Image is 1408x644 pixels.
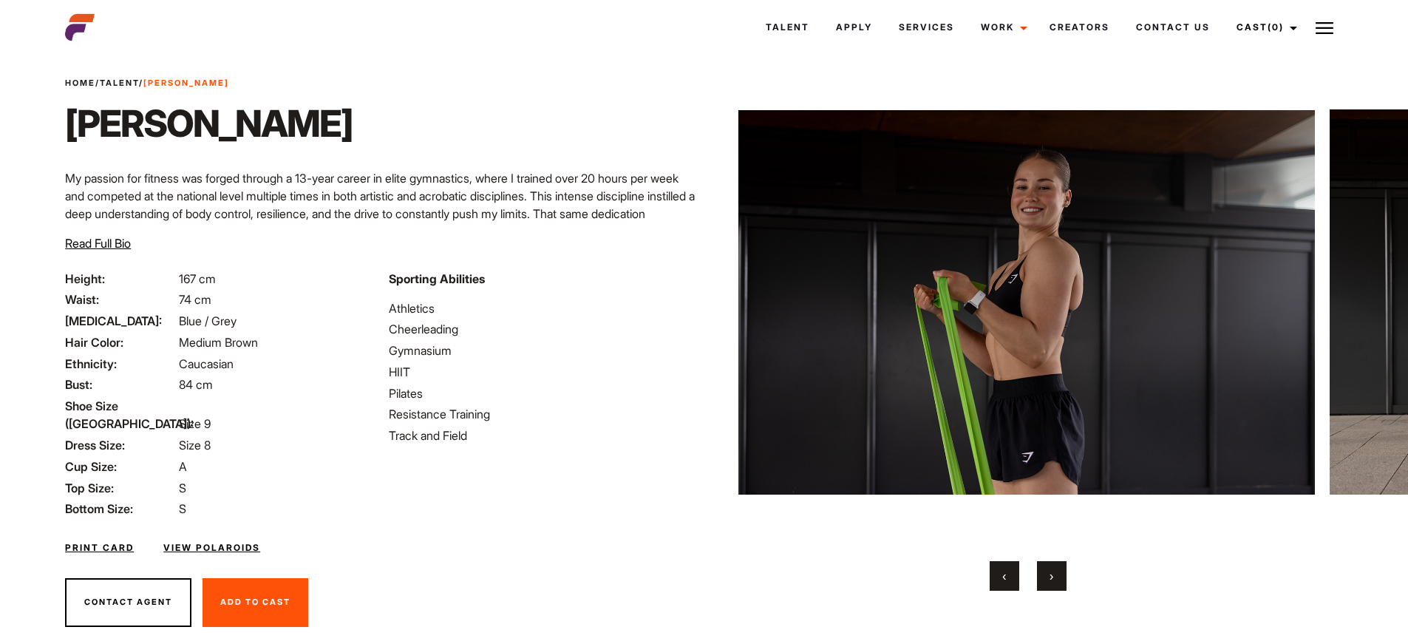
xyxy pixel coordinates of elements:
[163,541,260,555] a: View Polaroids
[65,458,176,475] span: Cup Size:
[179,377,213,392] span: 84 cm
[220,597,290,607] span: Add To Cast
[389,271,485,286] strong: Sporting Abilities
[65,78,95,88] a: Home
[65,291,176,308] span: Waist:
[65,236,131,251] span: Read Full Bio
[1036,7,1123,47] a: Creators
[1268,21,1284,33] span: (0)
[65,101,353,146] h1: [PERSON_NAME]
[65,479,176,497] span: Top Size:
[389,427,695,444] li: Track and Field
[752,7,823,47] a: Talent
[179,356,234,371] span: Caucasian
[1223,7,1306,47] a: Cast(0)
[179,438,211,453] span: Size 8
[389,405,695,423] li: Resistance Training
[823,7,885,47] a: Apply
[65,578,191,627] button: Contact Agent
[1050,569,1053,583] span: Next
[885,7,967,47] a: Services
[389,342,695,359] li: Gymnasium
[179,313,237,328] span: Blue / Grey
[65,312,176,330] span: [MEDICAL_DATA]:
[389,299,695,317] li: Athletics
[179,459,187,474] span: A
[65,376,176,393] span: Bust:
[65,541,134,555] a: Print Card
[65,355,176,373] span: Ethnicity:
[65,234,131,252] button: Read Full Bio
[179,481,186,495] span: S
[65,436,176,454] span: Dress Size:
[179,292,211,307] span: 74 cm
[389,363,695,381] li: HIIT
[967,7,1036,47] a: Work
[1123,7,1223,47] a: Contact Us
[65,397,176,433] span: Shoe Size ([GEOGRAPHIC_DATA]):
[65,270,176,288] span: Height:
[389,320,695,338] li: Cheerleading
[65,333,176,351] span: Hair Color:
[179,416,211,431] span: Size 9
[203,578,308,627] button: Add To Cast
[389,384,695,402] li: Pilates
[179,335,258,350] span: Medium Brown
[65,13,95,42] img: cropped-aefm-brand-fav-22-square.png
[65,77,229,89] span: / /
[1002,569,1006,583] span: Previous
[65,169,695,276] p: My passion for fitness was forged through a 13-year career in elite gymnastics, where I trained o...
[179,501,186,516] span: S
[1316,19,1333,37] img: Burger icon
[179,271,216,286] span: 167 cm
[143,78,229,88] strong: [PERSON_NAME]
[100,78,139,88] a: Talent
[65,500,176,518] span: Bottom Size:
